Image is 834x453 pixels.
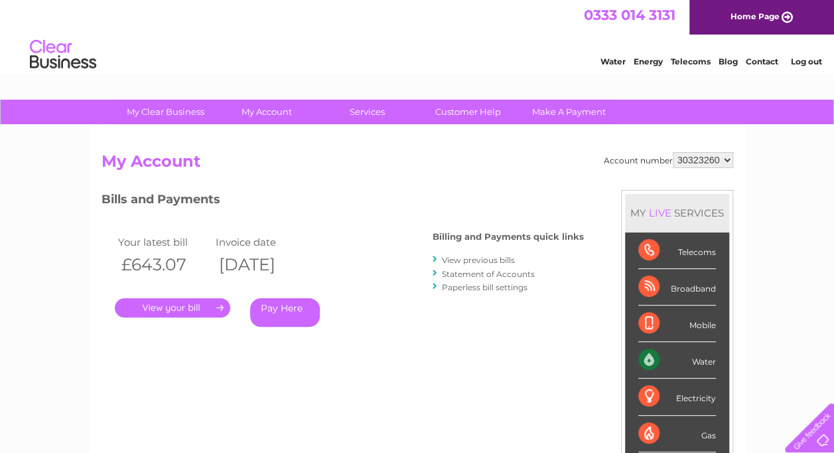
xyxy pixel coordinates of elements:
img: logo.png [29,35,97,75]
td: Your latest bill [115,233,213,251]
a: Customer Help [413,100,523,124]
a: Water [600,56,626,66]
div: Gas [638,416,716,452]
a: 0333 014 3131 [584,7,675,23]
a: Energy [634,56,663,66]
a: My Account [212,100,321,124]
div: Water [638,342,716,379]
div: LIVE [646,207,674,219]
a: Blog [719,56,738,66]
h4: Billing and Payments quick links [433,232,584,242]
div: Electricity [638,379,716,415]
a: Statement of Accounts [442,269,535,279]
a: Pay Here [250,298,320,327]
th: [DATE] [212,251,311,278]
a: Make A Payment [514,100,624,124]
div: Telecoms [638,232,716,269]
h2: My Account [102,152,733,177]
th: £643.07 [115,251,213,278]
a: Services [313,100,422,124]
a: My Clear Business [111,100,220,124]
a: Paperless bill settings [442,282,527,292]
div: Mobile [638,306,716,342]
td: Invoice date [212,233,311,251]
a: Telecoms [671,56,711,66]
h3: Bills and Payments [102,190,584,213]
a: View previous bills [442,255,515,265]
div: Account number [604,152,733,168]
div: Broadband [638,269,716,306]
a: . [115,298,230,317]
div: Clear Business is a trading name of Verastar Limited (registered in [GEOGRAPHIC_DATA] No. 3667643... [104,7,731,64]
a: Log out [790,56,821,66]
div: MY SERVICES [625,194,729,232]
a: Contact [746,56,778,66]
